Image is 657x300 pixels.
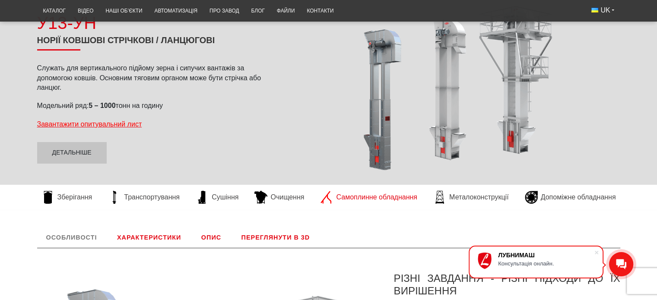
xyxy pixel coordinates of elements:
button: UK [585,3,620,18]
a: Сушіння [191,191,243,204]
a: Характеристики [108,227,190,248]
a: Особливості [37,227,106,248]
a: Контакти [301,3,340,19]
div: Консультація онлайн. [498,260,594,267]
a: Завантажити опитувальний лист [37,120,142,128]
a: Відео [72,3,99,19]
span: Транспортування [124,193,180,202]
span: Зберігання [57,193,92,202]
p: Модельний ряд: тонн на годину [37,101,273,111]
a: Переглянути в 3D [232,227,319,248]
h1: Норії ковшові стрічкові / ланцюгові [37,35,273,51]
a: Допоміжне обладнання [521,191,620,204]
a: Опис [192,227,230,248]
a: Металоконструкції [429,191,513,204]
a: Блог [245,3,270,19]
a: Автоматизація [148,3,203,19]
a: Транспортування [104,191,184,204]
strong: 5 – 1000 [89,102,115,109]
span: Сушіння [212,193,238,202]
a: Детальніше [37,142,107,164]
span: Допоміжне обладнання [541,193,616,202]
a: Каталог [37,3,72,19]
a: Самоплинне обладнання [316,191,421,204]
div: У13-УН [37,11,273,35]
a: Наші об’єкти [99,3,148,19]
span: Самоплинне обладнання [336,193,417,202]
span: Металоконструкції [449,193,508,202]
a: Файли [271,3,301,19]
span: UK [600,6,610,15]
a: Про завод [203,3,245,19]
a: Очищення [250,191,308,204]
div: ЛУБНИМАШ [498,252,594,259]
img: Українська [591,8,598,13]
a: Зберігання [37,191,97,204]
span: Очищення [270,193,304,202]
p: Служать для вертикального підйому зерна і сипучих вантажів за допомогою ковшів. Основним тяговим ... [37,63,273,92]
